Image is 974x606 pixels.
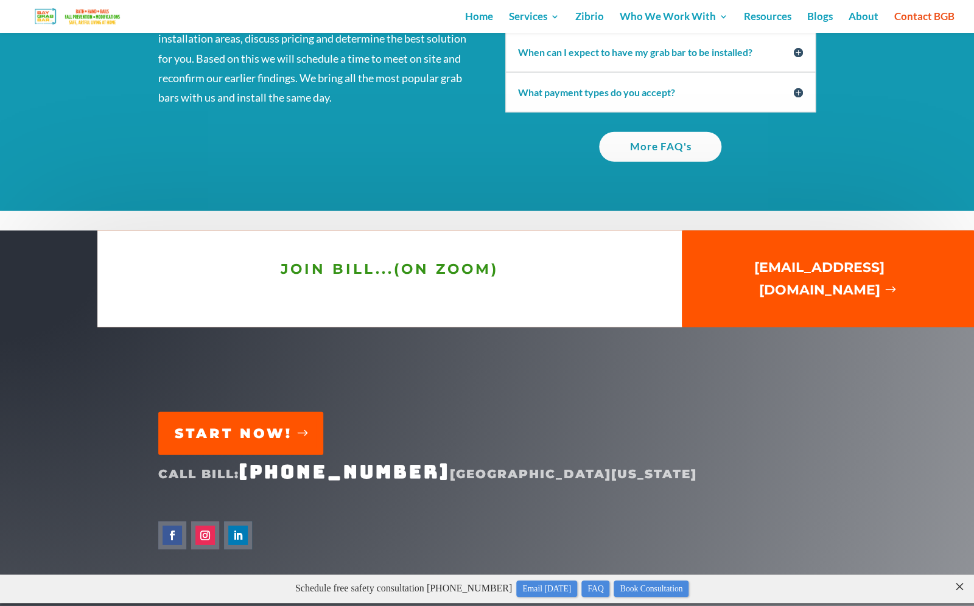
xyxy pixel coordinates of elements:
[953,3,965,15] close: ×
[518,85,803,100] h5: What payment types do you accept?
[509,12,559,33] a: Services
[620,12,728,33] a: Who We Work With
[516,6,577,23] a: Email [DATE]
[599,132,721,162] a: More FAQ's
[158,521,186,549] a: Follow on Facebook
[894,12,955,33] a: Contact BGB
[744,12,791,33] a: Resources
[581,6,609,23] a: FAQ
[158,461,816,485] p: CALL BILL: [GEOGRAPHIC_DATA][US_STATE]
[239,459,450,484] a: [PHONE_NUMBER]
[281,260,499,277] span: JOIN BILL...(on ZOOM)
[29,5,955,24] p: Schedule free safety consultation [PHONE_NUMBER]
[224,521,252,549] a: Follow on LinkedIn
[614,6,688,23] a: Book Consultation
[807,12,833,33] a: Blogs
[21,5,136,27] img: Bay Grab Bar
[191,521,219,549] a: Follow on Instagram
[849,12,878,33] a: About
[465,12,493,33] a: Home
[518,45,803,60] h5: When can I expect to have my grab bar to be installed?
[575,12,604,33] a: Zibrio
[158,412,323,455] a: START NOW!
[682,231,974,327] a: [EMAIL_ADDRESS][DOMAIN_NAME]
